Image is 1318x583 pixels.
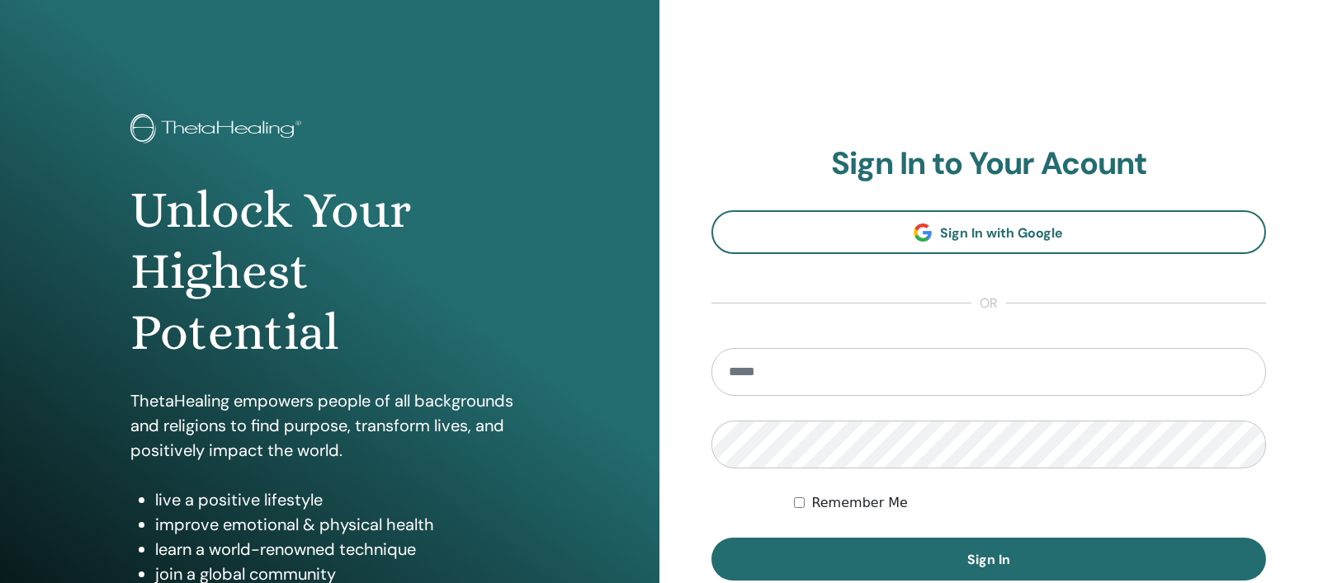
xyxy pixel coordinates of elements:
[130,388,528,463] p: ThetaHealing empowers people of all backgrounds and religions to find purpose, transform lives, a...
[971,294,1006,313] span: or
[711,538,1267,581] button: Sign In
[130,180,528,364] h1: Unlock Your Highest Potential
[967,551,1010,568] span: Sign In
[711,210,1267,254] a: Sign In with Google
[711,145,1267,183] h2: Sign In to Your Acount
[794,493,1266,513] div: Keep me authenticated indefinitely or until I manually logout
[155,537,528,562] li: learn a world-renowned technique
[155,512,528,537] li: improve emotional & physical health
[940,224,1063,242] span: Sign In with Google
[811,493,908,513] label: Remember Me
[155,487,528,512] li: live a positive lifestyle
